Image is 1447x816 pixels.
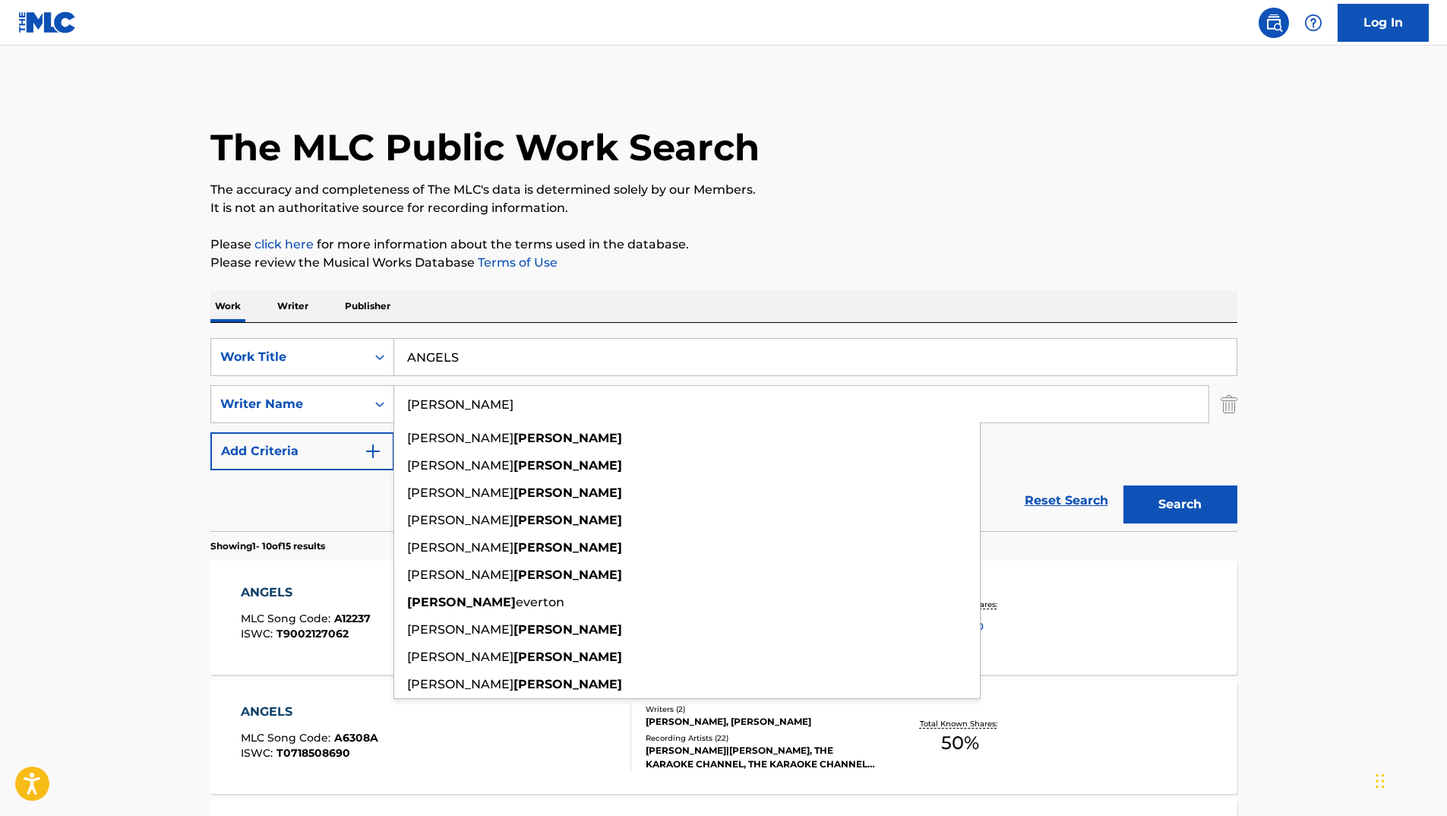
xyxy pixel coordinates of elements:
span: MLC Song Code : [241,612,334,625]
strong: [PERSON_NAME] [513,677,622,691]
span: [PERSON_NAME] [407,540,513,555]
span: [PERSON_NAME] [407,431,513,445]
span: [PERSON_NAME] [407,650,513,664]
div: ANGELS [241,584,371,602]
strong: [PERSON_NAME] [513,540,622,555]
strong: [PERSON_NAME] [513,568,622,582]
div: ANGELS [241,703,378,721]
a: Reset Search [1017,484,1116,517]
p: Please for more information about the terms used in the database. [210,236,1237,254]
a: Terms of Use [475,255,558,270]
span: [PERSON_NAME] [407,677,513,691]
p: Writer [273,290,313,322]
span: T9002127062 [276,627,349,640]
a: ANGELSMLC Song Code:A6308AISWC:T0718508690Writers (2)[PERSON_NAME], [PERSON_NAME]Recording Artist... [210,680,1237,794]
p: The accuracy and completeness of The MLC's data is determined solely by our Members. [210,181,1237,199]
span: [PERSON_NAME] [407,513,513,527]
div: Drag [1376,758,1385,804]
span: 50 % [941,729,979,757]
iframe: Chat Widget [1371,743,1447,816]
strong: [PERSON_NAME] [513,485,622,500]
img: search [1265,14,1283,32]
p: Publisher [340,290,395,322]
strong: [PERSON_NAME] [513,650,622,664]
a: Log In [1338,4,1429,42]
p: Work [210,290,245,322]
p: Total Known Shares: [920,718,1001,729]
span: [PERSON_NAME] [407,485,513,500]
p: Please review the Musical Works Database [210,254,1237,272]
button: Add Criteria [210,432,394,470]
img: 9d2ae6d4665cec9f34b9.svg [364,442,382,460]
strong: [PERSON_NAME] [407,595,516,609]
span: [PERSON_NAME] [407,568,513,582]
h1: The MLC Public Work Search [210,125,760,170]
span: everton [516,595,564,609]
button: Search [1123,485,1237,523]
span: ISWC : [241,627,276,640]
p: It is not an authoritative source for recording information. [210,199,1237,217]
span: MLC Song Code : [241,731,334,745]
form: Search Form [210,338,1237,531]
span: [PERSON_NAME] [407,622,513,637]
a: ANGELSMLC Song Code:A12237ISWC:T9002127062Writers (2)[PERSON_NAME], [PERSON_NAME] [PERSON_NAME]Re... [210,561,1237,675]
a: Public Search [1259,8,1289,38]
span: A12237 [334,612,371,625]
a: click here [254,237,314,251]
div: [PERSON_NAME]|[PERSON_NAME], THE KARAOKE CHANNEL, THE KARAOKE CHANNEL, THE BACKING TRACKS, TUNE R... [646,744,875,771]
span: [PERSON_NAME] [407,458,513,473]
img: help [1304,14,1322,32]
div: Writer Name [220,395,357,413]
img: Delete Criterion [1221,385,1237,423]
span: ISWC : [241,746,276,760]
span: T0718508690 [276,746,350,760]
strong: [PERSON_NAME] [513,513,622,527]
span: A6308A [334,731,378,745]
strong: [PERSON_NAME] [513,622,622,637]
strong: [PERSON_NAME] [513,431,622,445]
div: [PERSON_NAME], [PERSON_NAME] [646,715,875,729]
div: Writers ( 2 ) [646,704,875,715]
div: Work Title [220,348,357,366]
div: Help [1298,8,1329,38]
div: Recording Artists ( 22 ) [646,732,875,744]
strong: [PERSON_NAME] [513,458,622,473]
img: MLC Logo [18,11,77,33]
p: Showing 1 - 10 of 15 results [210,539,325,553]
